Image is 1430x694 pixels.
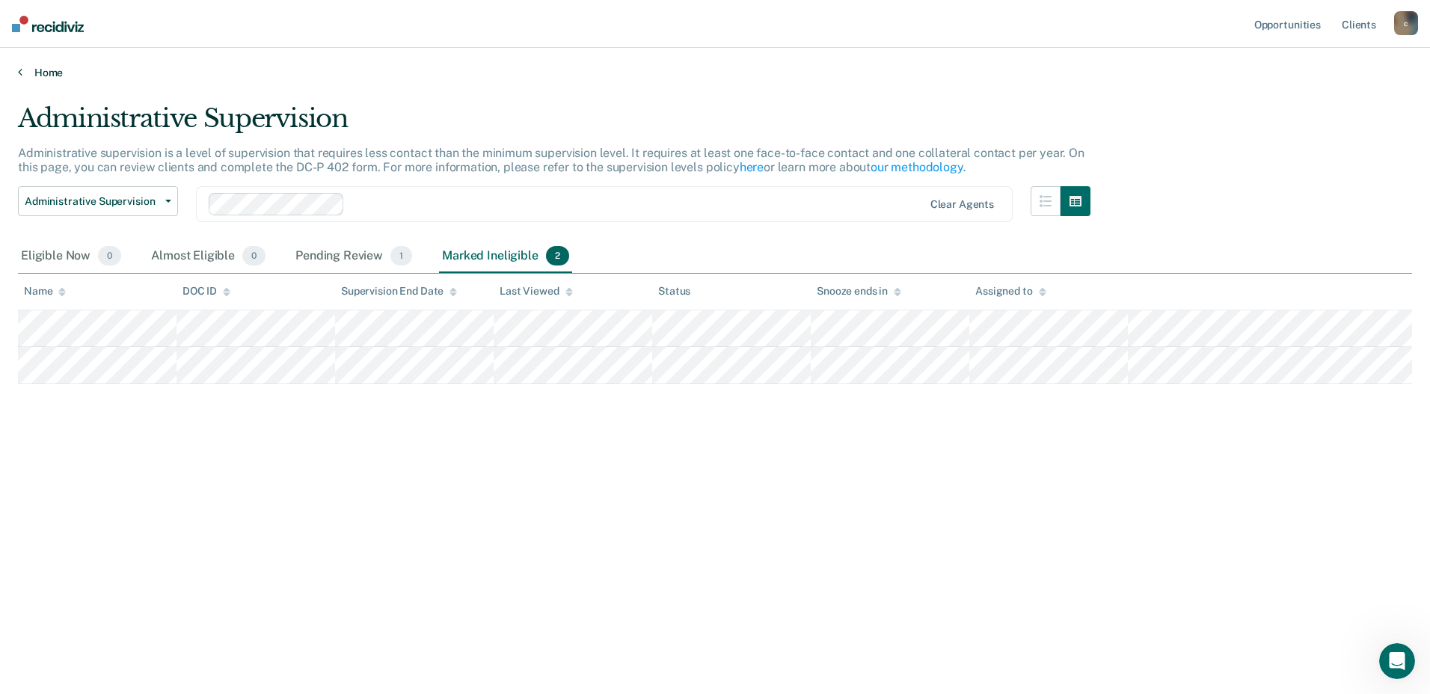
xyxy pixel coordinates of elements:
[975,285,1046,298] div: Assigned to
[500,285,572,298] div: Last Viewed
[182,285,230,298] div: DOC ID
[18,103,1090,146] div: Administrative Supervision
[439,240,572,273] div: Marked Ineligible2
[98,246,121,265] span: 0
[25,195,159,208] span: Administrative Supervision
[18,240,124,273] div: Eligible Now0
[12,16,84,32] img: Recidiviz
[24,285,66,298] div: Name
[18,146,1084,174] p: Administrative supervision is a level of supervision that requires less contact than the minimum ...
[930,198,994,211] div: Clear agents
[390,246,412,265] span: 1
[1394,11,1418,35] button: c
[817,285,901,298] div: Snooze ends in
[148,240,268,273] div: Almost Eligible0
[1379,643,1415,679] iframe: Intercom live chat
[546,246,569,265] span: 2
[292,240,415,273] div: Pending Review1
[242,246,266,265] span: 0
[871,160,963,174] a: our methodology
[740,160,764,174] a: here
[18,186,178,216] button: Administrative Supervision
[658,285,690,298] div: Status
[341,285,457,298] div: Supervision End Date
[18,66,1412,79] a: Home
